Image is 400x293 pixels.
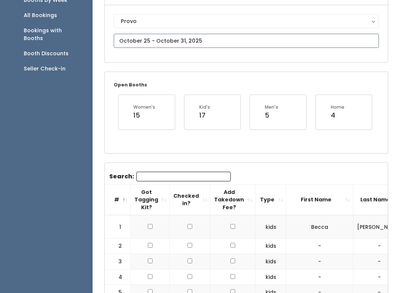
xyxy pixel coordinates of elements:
small: Open Booths [114,82,147,88]
td: kids [256,269,286,285]
td: kids [256,254,286,270]
div: All Bookings [24,11,57,19]
label: Search: [109,172,231,181]
div: 5 [265,111,278,120]
div: Women's [133,104,155,111]
th: Add Takedown Fee?: activate to sort column ascending [210,184,256,215]
td: kids [256,238,286,254]
th: First Name: activate to sort column ascending [286,184,353,215]
th: Type: activate to sort column ascending [256,184,286,215]
div: Kid's [199,104,210,111]
input: Search: [136,172,231,181]
td: - [286,254,353,270]
td: 4 [105,269,131,285]
td: - [286,238,353,254]
th: Got Tagging Kit?: activate to sort column ascending [131,184,170,215]
td: - [286,269,353,285]
div: Home [331,104,344,111]
div: 15 [133,111,155,120]
td: 3 [105,254,131,270]
input: October 25 - October 31, 2025 [114,34,379,48]
div: Bookings with Booths [24,27,81,42]
td: 2 [105,238,131,254]
div: Booth Discounts [24,50,69,57]
div: Men's [265,104,278,111]
td: Becca [286,215,353,238]
th: #: activate to sort column descending [105,184,131,215]
td: 1 [105,215,131,238]
td: kids [256,215,286,238]
div: Seller Check-in [24,65,66,73]
div: Provo [121,17,372,25]
div: 17 [199,111,210,120]
button: Provo [114,14,379,28]
th: Checked in?: activate to sort column ascending [170,184,210,215]
div: 4 [331,111,344,120]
